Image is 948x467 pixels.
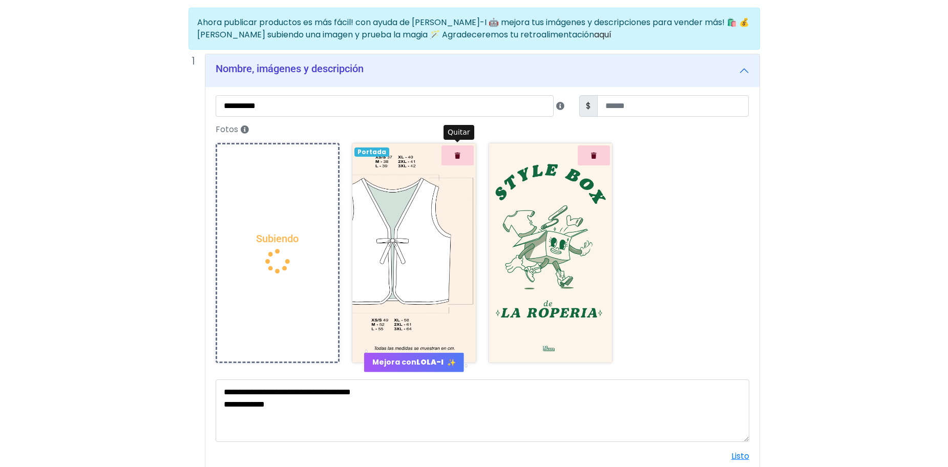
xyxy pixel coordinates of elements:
strong: LOLA-I [416,357,444,367]
span: ✨ [447,357,456,368]
span: Ahora publicar productos es más fácil! con ayuda de [PERSON_NAME]-I 🤖 mejora tus imágenes y descr... [197,16,749,40]
button: Quitar [578,145,610,165]
span: $ [579,95,598,117]
button: Nombre, imágenes y descripción [205,54,760,87]
img: 2Q== [489,143,613,363]
button: Quitar [441,145,474,165]
div: Quitar [444,125,474,140]
a: aquí [594,29,612,40]
a: Listo [731,450,749,462]
img: o9zhaQQAAAAAAAAAAAAAAAAC+5BMAAAAAAAAAAAAAAAAAAAAAAAAAAAAAAAAAAAAAAAAAAAAAAAAAAAAAAAAAAAAAAOBLPgEA... [352,143,476,363]
h5: Subiendo [242,232,314,245]
label: Fotos [209,121,755,139]
button: Mejora conLOLA-I ✨ [364,353,464,372]
h5: Nombre, imágenes y descripción [216,62,364,75]
span: Portada [354,147,389,157]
